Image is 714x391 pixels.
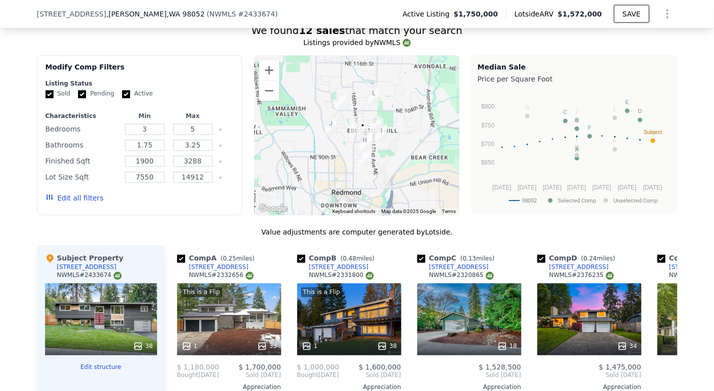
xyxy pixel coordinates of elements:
[301,287,342,297] div: This is a Flip
[643,184,662,191] text: [DATE]
[576,137,577,143] text: I
[497,341,517,351] div: 18
[133,341,153,351] div: 38
[123,112,167,120] div: Min
[558,10,602,18] span: $1,572,000
[417,371,521,379] span: Sold [DATE]
[297,371,319,379] span: Bought
[171,112,215,120] div: Max
[46,90,54,98] input: Sold
[481,159,494,166] text: $650
[321,115,340,140] div: 9714 159th Pl NE
[355,131,374,156] div: 9117 169th Ct NE
[486,272,494,280] img: NWMLS Logo
[297,363,340,371] span: $ 1,000,000
[403,39,411,47] img: NWMLS Logo
[343,255,356,262] span: 0.48
[57,263,117,271] div: [STREET_ADDRESS]
[353,116,372,141] div: 16725 NE 97th St
[617,184,636,191] text: [DATE]
[522,197,537,204] text: 98052
[372,122,391,147] div: 9538 173rd Pl NE
[167,10,205,18] span: , WA 98052
[257,202,290,215] img: Google
[481,140,494,147] text: $700
[403,9,454,19] span: Active Listing
[575,109,578,115] text: J
[217,255,259,262] span: ( miles)
[364,84,383,109] div: 10515 171st Ave NE
[657,4,677,24] button: Show Options
[517,184,536,191] text: [DATE]
[122,90,153,98] label: Active
[625,99,629,105] text: E
[478,72,671,86] div: Price per Square Foot
[478,86,671,211] svg: A chart.
[346,113,365,138] div: 16539 NE 98th Ct
[219,144,223,148] button: Clear
[337,255,379,262] span: ( miles)
[537,253,619,263] div: Comp D
[181,287,222,297] div: This is a Flip
[177,363,220,371] span: $ 1,180,000
[537,371,641,379] span: Sold [DATE]
[481,103,494,110] text: $800
[558,197,596,204] text: Selected Comp
[238,10,275,18] span: # 2433674
[177,253,259,263] div: Comp A
[219,176,223,180] button: Clear
[46,170,119,184] div: Lot Size Sqft
[514,9,557,19] span: Lotside ARV
[114,272,122,280] img: NWMLS Logo
[46,62,234,80] div: Modify Comp Filters
[297,253,379,263] div: Comp B
[537,263,609,271] a: [STREET_ADDRESS]
[299,24,345,36] strong: 12 sales
[357,125,376,150] div: 9305 169th Pl NE
[331,90,350,115] div: 16302 NE 104th St
[46,80,234,88] div: Listing Status
[575,117,578,123] text: B
[577,255,619,262] span: ( miles)
[355,146,374,171] div: 16822 NE 87th St
[46,193,104,203] button: Edit all filters
[182,341,198,351] div: 1
[575,146,579,152] text: A
[588,124,591,130] text: F
[189,263,249,271] div: [STREET_ADDRESS]
[122,90,130,98] input: Active
[46,138,119,152] div: Bathrooms
[575,143,579,149] text: H
[417,263,489,271] a: [STREET_ADDRESS]
[210,10,236,18] span: NWMLS
[219,128,223,132] button: Clear
[599,363,641,371] span: $ 1,475,000
[207,9,278,19] div: ( )
[429,263,489,271] div: [STREET_ADDRESS]
[479,363,521,371] span: $ 1,528,500
[478,62,671,72] div: Median Sale
[45,363,157,371] button: Edit structure
[456,255,498,262] span: ( miles)
[417,253,499,263] div: Comp C
[614,5,649,23] button: SAVE
[613,138,617,144] text: K
[78,90,114,98] label: Pending
[372,120,391,145] div: 9564 173rd Pl NE
[177,371,199,379] span: Bought
[239,363,281,371] span: $ 1,700,000
[357,131,376,156] div: 9118 169th Ct NE
[606,272,614,280] img: NWMLS Logo
[549,263,609,271] div: [STREET_ADDRESS]
[37,227,677,237] div: Value adjustments are computer generated by Lotside .
[78,90,86,98] input: Pending
[302,341,318,351] div: 1
[219,160,223,164] button: Clear
[257,202,290,215] a: Open this area in Google Maps (opens a new window)
[454,9,498,19] span: $1,750,000
[309,263,369,271] div: [STREET_ADDRESS]
[177,263,249,271] a: [STREET_ADDRESS]
[309,271,374,280] div: NWMLS # 2331800
[583,255,597,262] span: 0.24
